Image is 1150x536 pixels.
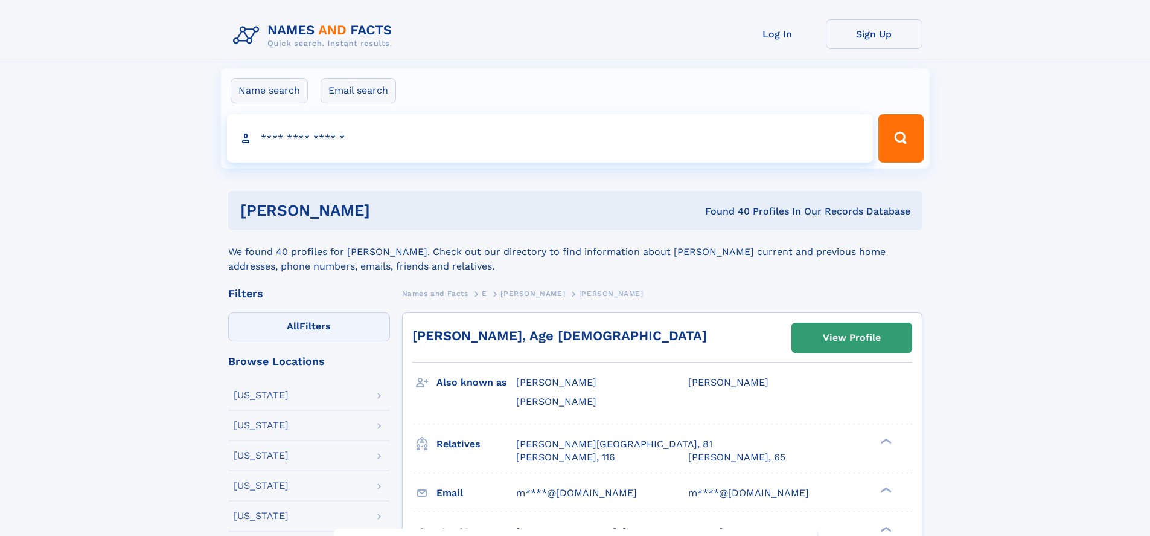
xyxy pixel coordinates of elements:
[228,356,390,367] div: Browse Locations
[231,78,308,103] label: Name search
[228,19,402,52] img: Logo Names and Facts
[234,451,289,460] div: [US_STATE]
[579,289,644,298] span: [PERSON_NAME]
[537,205,910,218] div: Found 40 Profiles In Our Records Database
[287,320,299,332] span: All
[436,372,516,393] h3: Also known as
[228,312,390,341] label: Filters
[321,78,396,103] label: Email search
[402,286,468,301] a: Names and Facts
[482,289,487,298] span: E
[234,390,289,400] div: [US_STATE]
[228,288,390,299] div: Filters
[516,451,615,464] a: [PERSON_NAME], 116
[516,376,596,388] span: [PERSON_NAME]
[878,525,892,533] div: ❯
[688,451,785,464] a: [PERSON_NAME], 65
[516,438,712,451] a: [PERSON_NAME][GEOGRAPHIC_DATA], 81
[228,230,922,274] div: We found 40 profiles for [PERSON_NAME]. Check out our directory to find information about [PERSON...
[412,328,707,343] a: [PERSON_NAME], Age [DEMOGRAPHIC_DATA]
[688,376,768,388] span: [PERSON_NAME]
[516,396,596,407] span: [PERSON_NAME]
[436,434,516,454] h3: Relatives
[227,114,874,163] input: search input
[878,114,923,163] button: Search Button
[482,286,487,301] a: E
[234,511,289,521] div: [US_STATE]
[878,486,892,494] div: ❯
[234,481,289,491] div: [US_STATE]
[823,324,881,352] div: View Profile
[878,437,892,445] div: ❯
[500,286,565,301] a: [PERSON_NAME]
[234,421,289,430] div: [US_STATE]
[792,323,912,352] a: View Profile
[240,203,538,218] h1: [PERSON_NAME]
[436,483,516,503] h3: Email
[826,19,922,49] a: Sign Up
[500,289,565,298] span: [PERSON_NAME]
[729,19,826,49] a: Log In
